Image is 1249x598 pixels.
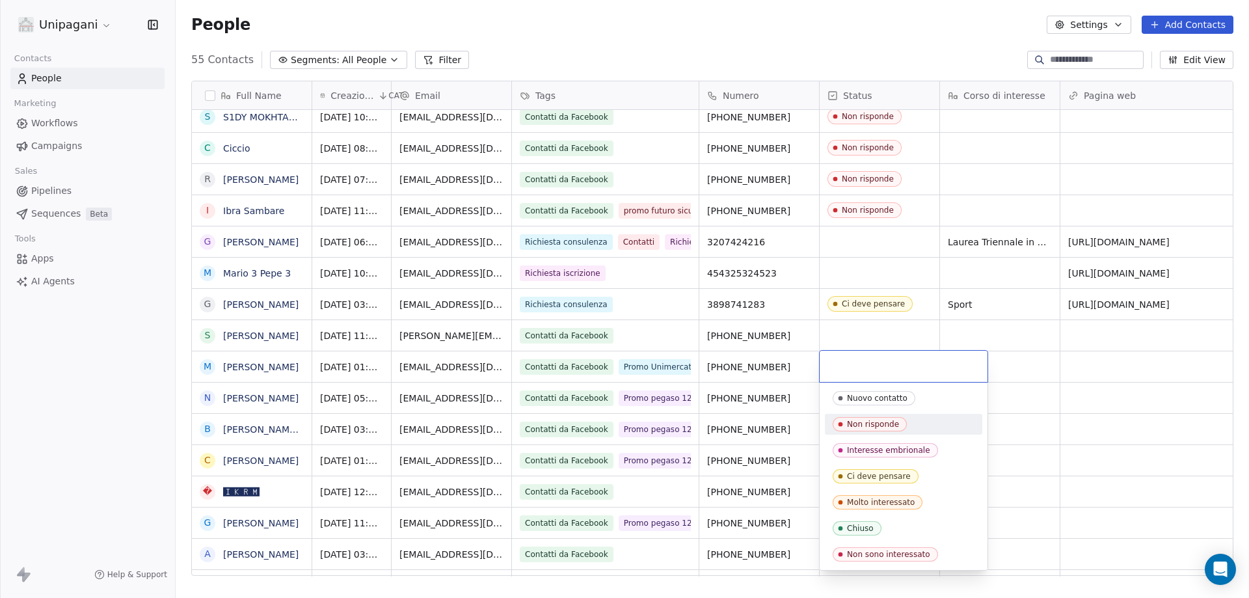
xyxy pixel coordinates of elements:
div: Suggestions [825,388,982,565]
div: Non risponde [847,420,899,429]
div: Chiuso [847,524,874,533]
div: Ci deve pensare [847,472,911,481]
div: Interesse embrionale [847,446,930,455]
div: Nuovo contatto [847,394,907,403]
div: Molto interessato [847,498,915,507]
div: Non sono interessato [847,550,930,559]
